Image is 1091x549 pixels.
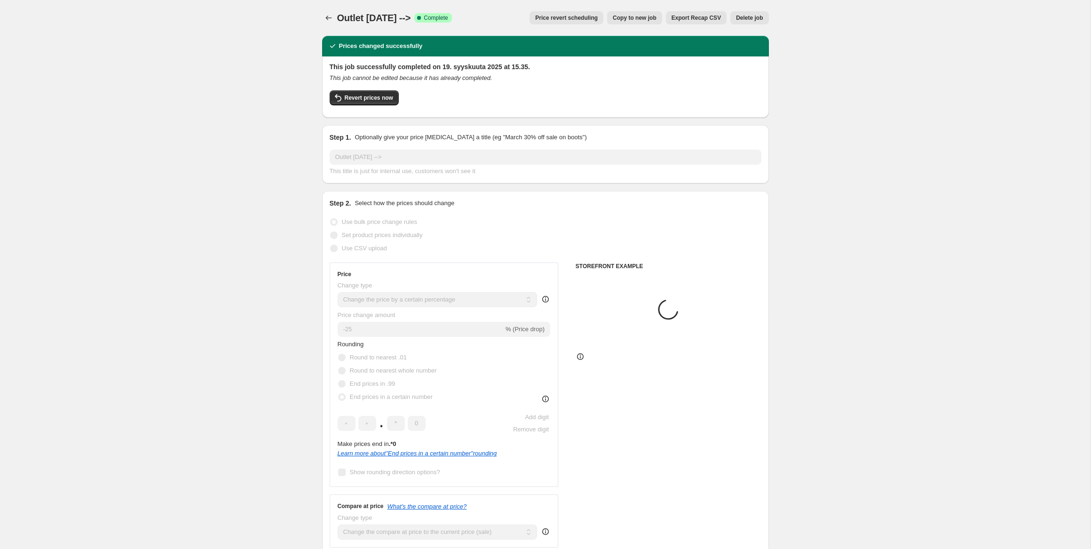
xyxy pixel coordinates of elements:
[541,294,550,304] div: help
[338,514,372,521] span: Change type
[342,218,417,225] span: Use bulk price change rules
[408,416,426,431] input: ﹡
[424,14,448,22] span: Complete
[350,393,433,400] span: End prices in a certain number
[330,150,761,165] input: 30% off holiday sale
[322,11,335,24] button: Price change jobs
[338,450,497,457] i: Learn more about " End prices in a certain number " rounding
[541,527,550,536] div: help
[730,11,768,24] button: Delete job
[342,245,387,252] span: Use CSV upload
[350,367,437,374] span: Round to nearest whole number
[330,62,761,72] h2: This job successfully completed on 19. syyskuuta 2025 at 15.35.
[338,440,396,447] span: Make prices end in
[330,74,492,81] i: This job cannot be edited because it has already completed.
[387,503,467,510] button: What's the compare at price?
[355,133,586,142] p: Optionally give your price [MEDICAL_DATA] a title (eg "March 30% off sale on boots")
[736,14,763,22] span: Delete job
[345,94,393,102] span: Revert prices now
[338,416,356,431] input: ﹡
[338,450,497,457] a: Learn more about"End prices in a certain number"rounding
[330,167,475,175] span: This title is just for internal use, customers won't see it
[666,11,727,24] button: Export Recap CSV
[338,311,395,318] span: Price change amount
[350,469,440,476] span: Show rounding direction options?
[350,354,407,361] span: Round to nearest .01
[576,263,761,270] h6: STOREFRONT EXAMPLE
[338,322,504,337] input: -15
[338,282,372,289] span: Change type
[338,502,384,510] h3: Compare at price
[613,14,656,22] span: Copy to new job
[330,133,351,142] h2: Step 1.
[355,199,454,208] p: Select how the prices should change
[530,11,603,24] button: Price revert scheduling
[607,11,662,24] button: Copy to new job
[342,231,423,239] span: Set product prices individually
[535,14,598,22] span: Price revert scheduling
[338,271,351,278] h3: Price
[506,326,545,333] span: % (Price drop)
[387,416,405,431] input: ﹡
[350,380,395,387] span: End prices in .99
[330,199,351,208] h2: Step 2.
[339,41,423,51] h2: Prices changed successfully
[379,416,384,431] span: .
[338,341,364,348] span: Rounding
[330,90,399,105] button: Revert prices now
[358,416,376,431] input: ﹡
[672,14,721,22] span: Export Recap CSV
[337,13,411,23] span: Outlet [DATE] -->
